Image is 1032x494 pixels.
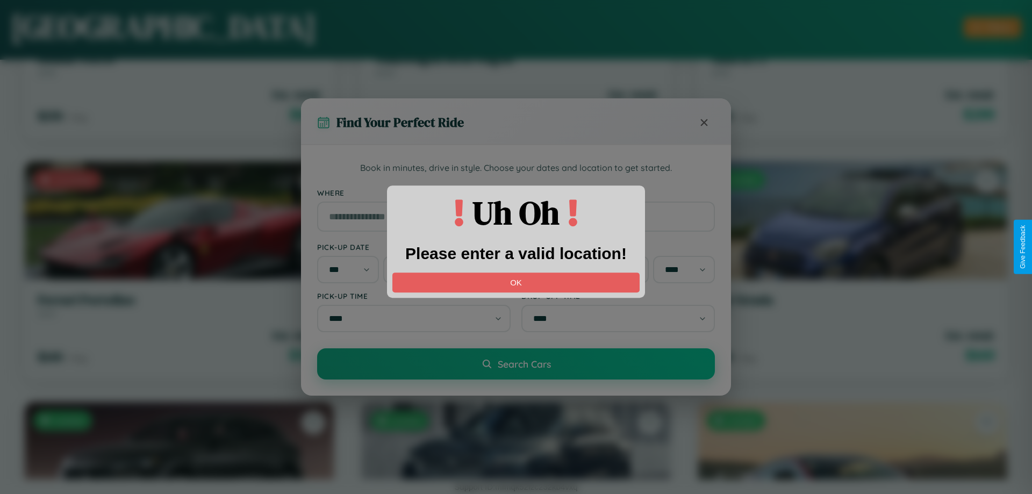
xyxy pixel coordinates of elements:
h3: Find Your Perfect Ride [336,113,464,131]
label: Pick-up Date [317,242,511,252]
label: Where [317,188,715,197]
p: Book in minutes, drive in style. Choose your dates and location to get started. [317,161,715,175]
label: Pick-up Time [317,291,511,300]
label: Drop-off Time [521,291,715,300]
label: Drop-off Date [521,242,715,252]
span: Search Cars [498,358,551,370]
